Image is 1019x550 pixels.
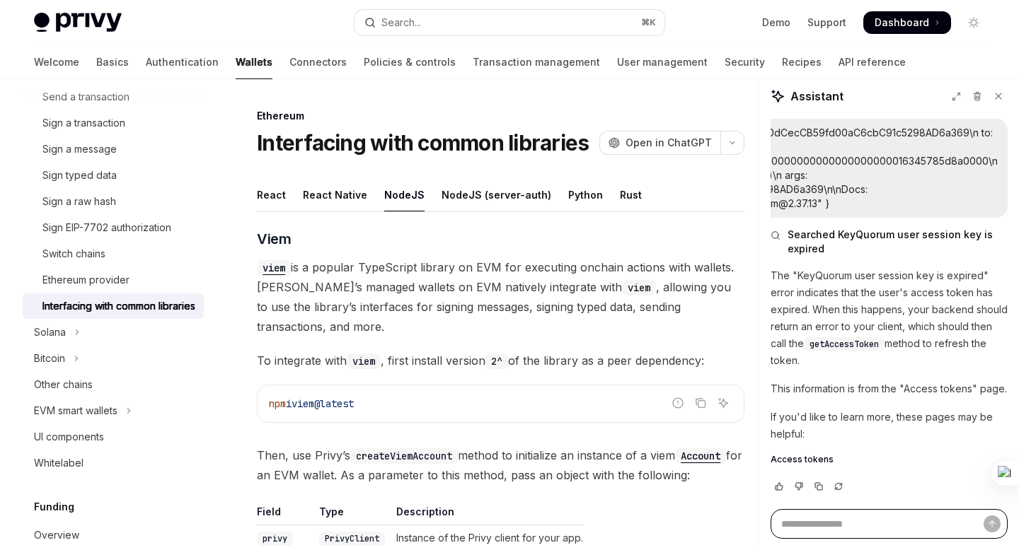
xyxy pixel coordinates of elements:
[23,241,204,267] a: Switch chains
[714,394,732,412] button: Ask AI
[42,298,195,315] div: Interfacing with common libraries
[257,260,291,276] code: viem
[771,454,1008,465] a: Access tokens
[830,479,847,493] button: Reload last chat
[257,109,744,123] div: Ethereum
[771,228,1008,256] button: Searched KeyQuorum user session key is expired
[725,45,765,79] a: Security
[485,353,508,369] code: 2^
[96,45,129,79] a: Basics
[23,346,204,371] button: Toggle Bitcoin section
[771,380,1008,397] p: This information is from the "Access tokens" page.
[810,479,827,493] button: Copy chat response
[23,189,204,214] a: Sign a raw hash
[23,522,204,548] a: Overview
[984,515,1001,532] button: Send message
[34,402,117,419] div: EVM smart wallets
[23,293,204,319] a: Interfacing with common libraries
[42,219,171,236] div: Sign EIP-7702 authorization
[620,178,642,211] div: Rust
[771,509,1008,539] textarea: Ask a question...
[23,450,204,476] a: Whitelabel
[34,455,84,472] div: Whitelabel
[23,136,204,162] a: Sign a message
[34,527,79,544] div: Overview
[42,193,116,210] div: Sign a raw hash
[257,130,589,156] h1: Interfacing with common libraries
[691,394,710,412] button: Copy the contents from the code block
[675,448,726,464] code: Account
[286,397,292,410] span: i
[257,260,291,274] a: viem
[34,13,122,33] img: light logo
[810,339,879,350] span: getAccessToken
[364,45,456,79] a: Policies & controls
[257,257,744,337] span: is a popular TypeScript library on EVM for executing onchain actions with wallets. [PERSON_NAME]’...
[669,394,687,412] button: Report incorrect code
[863,11,951,34] a: Dashboard
[384,178,425,211] div: NodeJS
[771,454,834,465] span: Access tokens
[42,141,117,158] div: Sign a message
[641,17,656,28] span: ⌘ K
[289,45,347,79] a: Connectors
[34,376,93,393] div: Other chains
[617,45,708,79] a: User management
[34,498,74,515] h5: Funding
[292,397,354,410] span: viem@latest
[146,45,219,79] a: Authentication
[303,178,367,211] div: React Native
[442,178,551,211] div: NodeJS (server-auth)
[599,131,720,155] button: Open in ChatGPT
[839,45,906,79] a: API reference
[807,16,846,30] a: Support
[236,45,272,79] a: Wallets
[962,11,985,34] button: Toggle dark mode
[790,479,807,493] button: Vote that response was not good
[269,397,286,410] span: npm
[568,178,603,211] div: Python
[23,320,204,345] button: Toggle Solana section
[34,350,65,367] div: Bitcoin
[771,267,1008,369] p: The "KeyQuorum user session key is expired" error indicates that the user's access token has expi...
[473,45,600,79] a: Transaction management
[42,115,125,131] div: Sign a transaction
[23,215,204,240] a: Sign EIP-7702 authorization
[355,10,664,35] button: Open search
[675,448,726,462] a: Account
[34,45,79,79] a: Welcome
[257,178,286,211] div: React
[23,163,204,188] a: Sign typed data
[23,424,204,450] a: UI components
[23,110,204,136] a: Sign a transaction
[347,353,381,369] code: viem
[788,228,1008,256] span: Searched KeyQuorum user session key is expired
[626,136,712,150] span: Open in ChatGPT
[771,479,788,493] button: Vote that response was good
[23,398,204,423] button: Toggle EVM smart wallets section
[34,324,66,341] div: Solana
[23,267,204,293] a: Ethereum provider
[381,14,421,31] div: Search...
[762,16,790,30] a: Demo
[42,167,117,184] div: Sign typed data
[34,428,104,445] div: UI components
[257,445,744,485] span: Then, use Privy’s method to initialize an instance of a viem for an EVM wallet. As a parameter to...
[42,245,105,262] div: Switch chains
[782,45,822,79] a: Recipes
[350,448,458,464] code: createViemAccount
[257,229,291,249] span: Viem
[875,16,929,30] span: Dashboard
[42,271,129,288] div: Ethereum provider
[622,280,656,296] code: viem
[771,409,1008,443] p: If you'd like to learn more, these pages may be helpful:
[790,88,844,105] span: Assistant
[23,372,204,397] a: Other chains
[257,351,744,370] span: To integrate with , first install version of the library as a peer dependency:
